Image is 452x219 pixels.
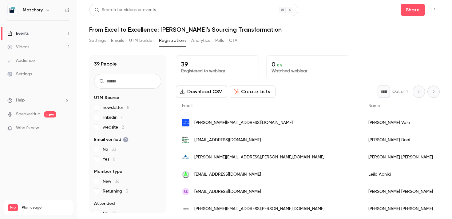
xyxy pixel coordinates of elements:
[182,136,189,144] img: durchdenkenvorne.de
[8,5,18,15] img: Matchory
[115,179,120,184] span: 36
[89,36,106,46] button: Settings
[103,156,115,162] span: Yes
[94,169,122,175] span: Member type
[16,111,40,117] a: SpeakerHub
[103,178,120,185] span: New
[94,95,119,101] span: UTM Source
[362,131,439,149] div: [PERSON_NAME] Boot
[89,26,440,33] h1: From Excel to Excellence: [PERSON_NAME]’s Sourcing Transformation
[184,189,188,194] span: BK
[181,61,254,68] p: 39
[362,166,439,183] div: Leila Abniki
[401,4,425,16] button: Share
[272,61,344,68] p: 0
[44,111,56,117] span: new
[176,86,227,98] button: Download CSV
[272,68,344,74] p: Watched webinar
[229,36,237,46] button: CTA
[129,36,154,46] button: UTM builder
[122,125,124,129] span: 2
[103,124,124,130] span: website
[7,58,35,64] div: Audience
[103,146,116,153] span: No
[230,86,276,98] button: Create Lists
[362,149,439,166] div: [PERSON_NAME] [PERSON_NAME]
[392,89,408,95] p: Out of 1
[126,189,128,193] span: 3
[23,7,43,13] h6: Matchory
[194,137,261,143] span: [EMAIL_ADDRESS][DOMAIN_NAME]
[215,36,224,46] button: Polls
[7,44,29,50] div: Videos
[112,211,116,216] span: 39
[182,104,192,108] span: Email
[103,105,129,111] span: newsletter
[194,206,324,212] span: [PERSON_NAME][EMAIL_ADDRESS][PERSON_NAME][DOMAIN_NAME]
[16,97,25,104] span: Help
[111,36,124,46] button: Emails
[181,68,254,74] p: Registered to webinar
[7,30,29,37] div: Events
[113,157,115,161] span: 6
[362,114,439,131] div: [PERSON_NAME] Vale
[94,201,115,207] span: Attended
[182,205,189,213] img: spc.valantic.com
[194,154,324,161] span: [PERSON_NAME][EMAIL_ADDRESS][PERSON_NAME][DOMAIN_NAME]
[8,204,18,211] span: Pro
[112,147,116,152] span: 33
[194,120,293,126] span: [PERSON_NAME][EMAIL_ADDRESS][DOMAIN_NAME]
[7,97,69,104] li: help-dropdown-opener
[191,36,210,46] button: Analytics
[22,205,69,210] span: Plan usage
[7,71,32,77] div: Settings
[103,210,116,217] span: No
[182,171,189,178] img: kara-trading.de
[127,106,129,110] span: 8
[194,189,261,195] span: [EMAIL_ADDRESS][DOMAIN_NAME]
[94,60,117,68] h1: 39 People
[194,171,261,178] span: [EMAIL_ADDRESS][DOMAIN_NAME]
[121,115,124,120] span: 4
[368,104,380,108] span: Name
[182,119,189,126] img: ivecogroup.com
[277,63,283,67] span: 0 %
[159,36,186,46] button: Registrations
[94,7,156,13] div: Search for videos or events
[103,114,124,121] span: linkedin
[103,188,128,194] span: Returning
[94,137,129,143] span: Email verified
[16,125,39,131] span: What's new
[362,200,439,217] div: [PERSON_NAME] [PERSON_NAME]
[362,183,439,200] div: [PERSON_NAME] [PERSON_NAME]
[182,153,189,161] img: dietz-group.de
